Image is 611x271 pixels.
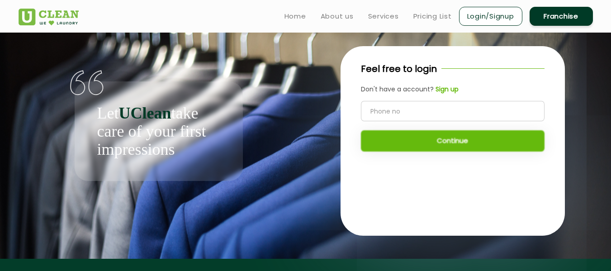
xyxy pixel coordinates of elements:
[436,85,459,94] b: Sign up
[19,9,79,25] img: UClean Laundry and Dry Cleaning
[70,70,104,95] img: quote-img
[459,7,522,26] a: Login/Signup
[530,7,593,26] a: Franchise
[361,101,545,121] input: Phone no
[434,85,459,94] a: Sign up
[368,11,399,22] a: Services
[361,62,437,76] p: Feel free to login
[361,85,434,94] span: Don't have a account?
[97,104,220,158] p: Let take care of your first impressions
[321,11,354,22] a: About us
[118,104,171,122] b: UClean
[413,11,452,22] a: Pricing List
[284,11,306,22] a: Home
